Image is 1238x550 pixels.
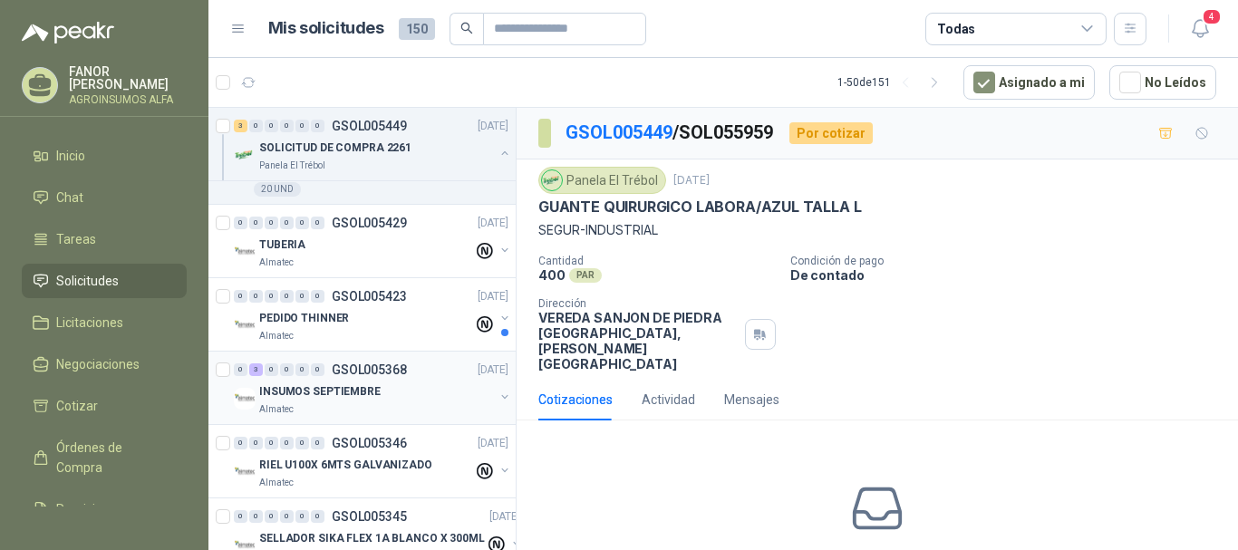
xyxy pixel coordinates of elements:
div: 0 [249,120,263,132]
div: 0 [311,290,324,303]
div: 0 [234,290,247,303]
div: PAR [569,268,602,283]
span: Cotizar [56,396,98,416]
p: [DATE] [478,435,508,452]
a: Solicitudes [22,264,187,298]
a: Inicio [22,139,187,173]
div: 0 [280,217,294,229]
span: Licitaciones [56,313,123,333]
a: Órdenes de Compra [22,430,187,485]
div: 0 [311,437,324,449]
h1: Mis solicitudes [268,15,384,42]
div: Mensajes [724,390,779,410]
a: GSOL005449 [566,121,672,143]
button: No Leídos [1109,65,1216,100]
img: Company Logo [542,170,562,190]
a: 0 0 0 0 0 0 GSOL005346[DATE] Company LogoRIEL U100X 6MTS GALVANIZADOAlmatec [234,432,512,490]
div: 0 [295,437,309,449]
a: 3 0 0 0 0 0 GSOL005449[DATE] Company LogoSOLICITUD DE COMPRA 2261Panela El Trébol [234,115,512,173]
div: 0 [295,120,309,132]
a: Negociaciones [22,347,187,381]
img: Logo peakr [22,22,114,43]
span: search [460,22,473,34]
div: 0 [249,437,263,449]
div: 0 [234,217,247,229]
p: 400 [538,267,566,283]
p: De contado [790,267,1231,283]
p: Almatec [259,402,294,417]
div: 0 [234,363,247,376]
img: Company Logo [234,241,256,263]
div: 0 [265,510,278,523]
div: 3 [234,120,247,132]
div: 0 [265,217,278,229]
p: Almatec [259,256,294,270]
span: Chat [56,188,83,207]
a: Tareas [22,222,187,256]
div: 0 [280,120,294,132]
div: 1 - 50 de 151 [837,68,949,97]
a: 0 0 0 0 0 0 GSOL005423[DATE] Company LogoPEDIDO THINNERAlmatec [234,285,512,343]
p: Almatec [259,476,294,490]
p: [DATE] [478,362,508,379]
p: TUBERIA [259,236,305,254]
p: Dirección [538,297,738,310]
a: Licitaciones [22,305,187,340]
p: [DATE] [489,508,520,526]
p: GSOL005345 [332,510,407,523]
p: PEDIDO THINNER [259,310,349,327]
p: [DATE] [478,118,508,135]
div: 0 [249,290,263,303]
a: Remisiones [22,492,187,526]
p: FANOR [PERSON_NAME] [69,65,187,91]
span: Tareas [56,229,96,249]
a: Cotizar [22,389,187,423]
p: [DATE] [673,172,710,189]
p: [DATE] [478,288,508,305]
div: 0 [265,363,278,376]
div: 0 [265,437,278,449]
p: / SOL055959 [566,119,775,147]
p: GSOL005346 [332,437,407,449]
span: Negociaciones [56,354,140,374]
div: 0 [280,510,294,523]
a: Chat [22,180,187,215]
p: GSOL005368 [332,363,407,376]
p: Cantidad [538,255,776,267]
p: Almatec [259,329,294,343]
div: 0 [311,217,324,229]
p: AGROINSUMOS ALFA [69,94,187,105]
div: Actividad [642,390,695,410]
img: Company Logo [234,388,256,410]
div: Por cotizar [789,122,873,144]
div: 0 [311,120,324,132]
img: Company Logo [234,461,256,483]
div: 3 [249,363,263,376]
p: SEGUR-INDUSTRIAL [538,220,1216,240]
div: 0 [280,363,294,376]
a: 0 3 0 0 0 0 GSOL005368[DATE] Company LogoINSUMOS SEPTIEMBREAlmatec [234,359,512,417]
p: GSOL005423 [332,290,407,303]
div: 0 [311,363,324,376]
div: Todas [937,19,975,39]
p: INSUMOS SEPTIEMBRE [259,383,381,400]
p: GUANTE QUIRURGICO LABORA/AZUL TALLA L [538,198,861,217]
div: Cotizaciones [538,390,613,410]
button: Asignado a mi [963,65,1095,100]
div: 0 [234,437,247,449]
p: GSOL005449 [332,120,407,132]
p: Condición de pago [790,255,1231,267]
span: Remisiones [56,499,123,519]
p: RIEL U100X 6MTS GALVANIZADO [259,457,432,474]
div: 0 [234,510,247,523]
div: 0 [295,290,309,303]
div: 0 [249,510,263,523]
p: Panela El Trébol [259,159,325,173]
p: [DATE] [478,215,508,232]
div: 0 [295,217,309,229]
img: Company Logo [234,314,256,336]
div: 0 [280,437,294,449]
div: 20 UND [254,182,301,197]
div: 0 [249,217,263,229]
p: SELLADOR SIKA FLEX 1A BLANCO X 300ML [259,530,485,547]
